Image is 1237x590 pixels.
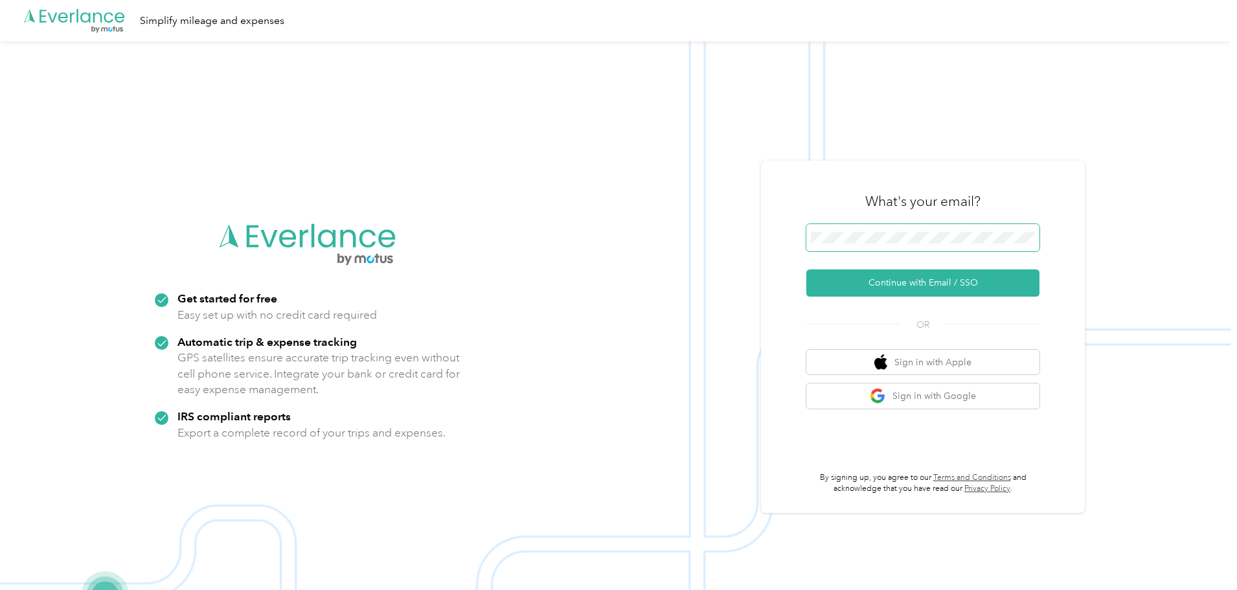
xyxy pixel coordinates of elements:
[177,307,377,323] p: Easy set up with no credit card required
[865,192,981,210] h3: What's your email?
[874,354,887,370] img: apple logo
[177,291,277,305] strong: Get started for free
[177,335,357,348] strong: Automatic trip & expense tracking
[933,473,1011,482] a: Terms and Conditions
[900,318,946,332] span: OR
[806,383,1039,409] button: google logoSign in with Google
[177,425,446,441] p: Export a complete record of your trips and expenses.
[870,388,886,404] img: google logo
[806,472,1039,495] p: By signing up, you agree to our and acknowledge that you have read our .
[177,350,460,398] p: GPS satellites ensure accurate trip tracking even without cell phone service. Integrate your bank...
[140,13,284,29] div: Simplify mileage and expenses
[964,484,1010,494] a: Privacy Policy
[177,409,291,423] strong: IRS compliant reports
[1164,517,1237,590] iframe: Everlance-gr Chat Button Frame
[806,350,1039,375] button: apple logoSign in with Apple
[806,269,1039,297] button: Continue with Email / SSO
